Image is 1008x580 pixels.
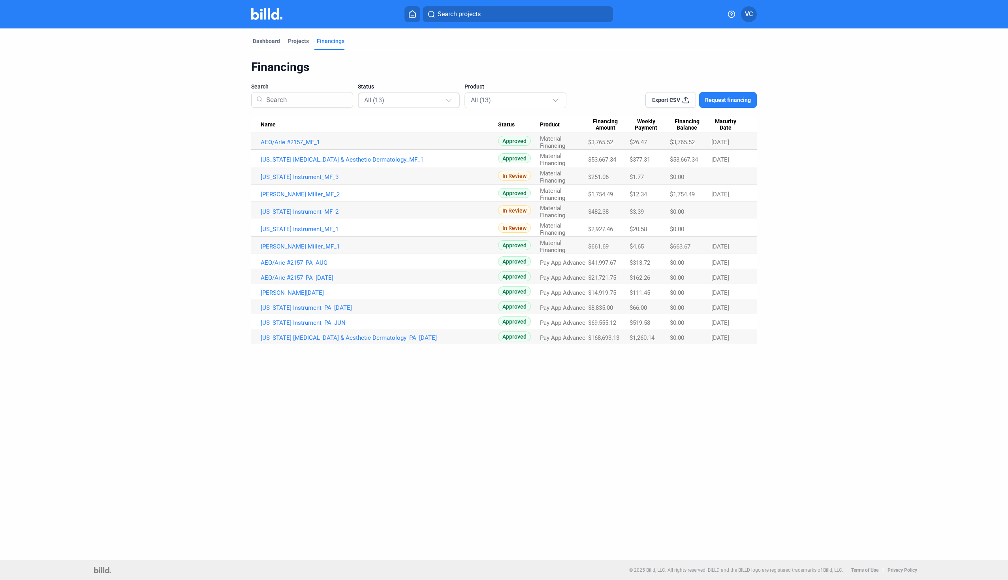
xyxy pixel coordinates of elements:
[465,83,484,90] span: Product
[630,259,650,266] span: $313.72
[261,121,498,128] div: Name
[498,153,531,163] span: Approved
[588,259,616,266] span: $41,997.67
[630,243,644,250] span: $4.65
[670,334,684,341] span: $0.00
[261,139,498,146] a: AEO/Arie #2157_MF_1
[630,156,650,163] span: $377.31
[588,319,616,326] span: $69,555.12
[261,334,498,341] a: [US_STATE] [MEDICAL_DATA] & Aesthetic Dermatology_PA_[DATE]
[630,334,654,341] span: $1,260.14
[630,118,669,132] div: Weekly Payment
[261,226,498,233] a: [US_STATE] Instrument_MF_1
[498,188,531,198] span: Approved
[705,96,751,104] span: Request financing
[670,259,684,266] span: $0.00
[498,271,531,281] span: Approved
[711,319,729,326] span: [DATE]
[588,118,622,132] span: Financing Amount
[630,289,650,296] span: $111.45
[745,9,753,19] span: VC
[882,567,884,573] p: |
[741,6,757,22] button: VC
[670,191,695,198] span: $1,754.49
[588,208,609,215] span: $482.38
[364,96,384,104] mat-select-trigger: All (13)
[711,334,729,341] span: [DATE]
[711,156,729,163] span: [DATE]
[670,118,704,132] span: Financing Balance
[498,301,531,311] span: Approved
[540,170,565,184] span: Material Financing
[630,173,644,181] span: $1.77
[540,334,585,341] span: Pay App Advance
[670,243,690,250] span: $663.67
[251,83,269,90] span: Search
[629,567,843,573] p: © 2025 Billd, LLC. All rights reserved. BILLD and the BILLD logo are registered trademarks of Bil...
[670,118,711,132] div: Financing Balance
[630,139,647,146] span: $26.47
[288,37,309,45] div: Projects
[540,239,565,254] span: Material Financing
[652,96,680,104] span: Export CSV
[630,208,644,215] span: $3.39
[670,173,684,181] span: $0.00
[498,205,531,215] span: In Review
[540,222,565,236] span: Material Financing
[540,135,565,149] span: Material Financing
[588,274,616,281] span: $21,721.75
[498,223,531,233] span: In Review
[670,319,684,326] span: $0.00
[630,274,650,281] span: $162.26
[711,191,729,198] span: [DATE]
[670,156,698,163] span: $53,667.34
[670,304,684,311] span: $0.00
[670,208,684,215] span: $0.00
[711,243,729,250] span: [DATE]
[94,567,111,573] img: logo
[588,289,616,296] span: $14,919.75
[261,121,276,128] span: Name
[498,171,531,181] span: In Review
[261,173,498,181] a: [US_STATE] Instrument_MF_3
[540,274,585,281] span: Pay App Advance
[630,226,647,233] span: $20.58
[670,226,684,233] span: $0.00
[498,256,531,266] span: Approved
[317,37,344,45] div: Financings
[630,191,647,198] span: $12.34
[261,156,498,163] a: [US_STATE] [MEDICAL_DATA] & Aesthetic Dermatology_MF_1
[540,319,585,326] span: Pay App Advance
[498,316,531,326] span: Approved
[670,139,695,146] span: $3,765.52
[711,289,729,296] span: [DATE]
[540,121,560,128] span: Product
[851,567,878,573] b: Terms of Use
[498,121,540,128] div: Status
[540,121,588,128] div: Product
[261,319,498,326] a: [US_STATE] Instrument_PA_JUN
[540,205,565,219] span: Material Financing
[588,118,630,132] div: Financing Amount
[588,156,616,163] span: $53,667.34
[498,121,515,128] span: Status
[498,286,531,296] span: Approved
[711,304,729,311] span: [DATE]
[588,139,613,146] span: $3,765.52
[261,259,498,266] a: AEO/Arie #2157_PA_AUG
[251,60,757,75] div: Financings
[670,289,684,296] span: $0.00
[630,319,650,326] span: $519.58
[711,118,747,132] div: Maturity Date
[471,96,491,104] mat-select-trigger: All (13)
[711,274,729,281] span: [DATE]
[498,331,531,341] span: Approved
[540,289,585,296] span: Pay App Advance
[498,240,531,250] span: Approved
[588,334,619,341] span: $168,693.13
[358,83,374,90] span: Status
[261,304,498,311] a: [US_STATE] Instrument_PA_[DATE]
[711,118,740,132] span: Maturity Date
[251,8,282,20] img: Billd Company Logo
[253,37,280,45] div: Dashboard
